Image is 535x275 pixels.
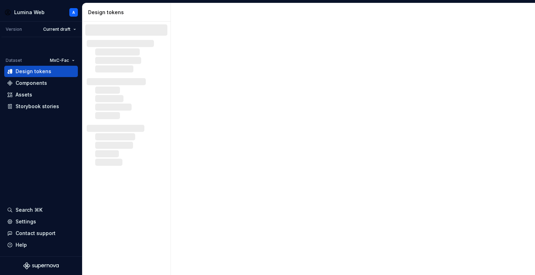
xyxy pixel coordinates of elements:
span: MxC-Fac [50,58,69,63]
button: Contact support [4,228,78,239]
div: Design tokens [16,68,51,75]
a: Components [4,77,78,89]
div: Version [6,27,22,32]
div: Help [16,241,27,248]
button: MxC-Fac [47,55,78,65]
div: Storybook stories [16,103,59,110]
div: Lumina Web [14,9,45,16]
a: Storybook stories [4,101,78,112]
div: Settings [16,218,36,225]
div: Design tokens [88,9,168,16]
button: Search ⌘K [4,204,78,216]
div: Dataset [6,58,22,63]
div: Components [16,80,47,87]
div: Search ⌘K [16,206,42,213]
span: Current draft [43,27,70,32]
button: Lumina WebA [1,5,81,20]
div: A [72,10,75,15]
button: Help [4,239,78,251]
div: Assets [16,91,32,98]
svg: Supernova Logo [23,262,59,269]
button: Current draft [40,24,79,34]
a: Settings [4,216,78,227]
a: Assets [4,89,78,100]
a: Design tokens [4,66,78,77]
div: Contact support [16,230,56,237]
